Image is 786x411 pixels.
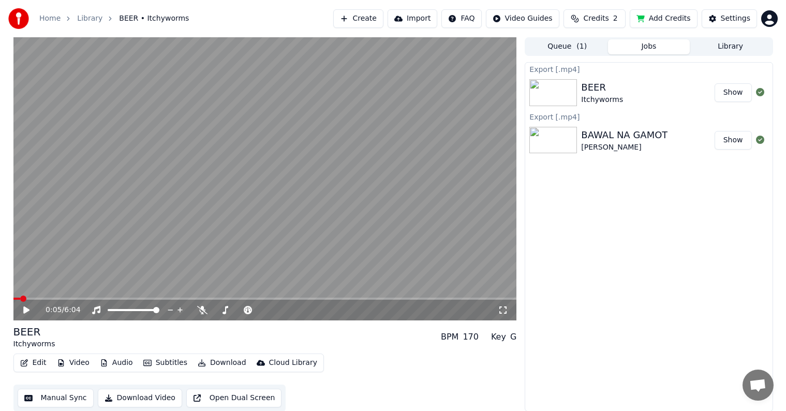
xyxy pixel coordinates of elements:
div: Itchyworms [581,95,623,105]
button: Queue [526,39,608,54]
button: Edit [16,356,51,370]
a: Library [77,13,102,24]
button: Audio [96,356,137,370]
span: 6:04 [64,305,80,315]
div: Export [.mp4] [525,110,772,123]
button: Download Video [98,389,182,407]
div: BPM [441,331,458,343]
a: Home [39,13,61,24]
button: Manual Sync [18,389,94,407]
span: BEER • Itchyworms [119,13,189,24]
div: G [510,331,516,343]
button: Show [715,83,752,102]
button: Credits2 [563,9,626,28]
div: Open chat [743,370,774,401]
div: Cloud Library [269,358,317,368]
button: Import [388,9,437,28]
div: Settings [721,13,750,24]
div: Export [.mp4] [525,63,772,75]
div: BEER [13,325,55,339]
div: 170 [463,331,479,343]
button: Settings [702,9,757,28]
div: / [46,305,70,315]
button: Create [333,9,383,28]
button: Open Dual Screen [186,389,282,407]
nav: breadcrumb [39,13,189,24]
div: BEER [581,80,623,95]
div: [PERSON_NAME] [581,142,668,153]
div: Itchyworms [13,339,55,349]
span: ( 1 ) [576,41,587,52]
span: 0:05 [46,305,62,315]
span: Credits [583,13,609,24]
img: youka [8,8,29,29]
div: Key [491,331,506,343]
div: BAWAL NA GAMOT [581,128,668,142]
button: Subtitles [139,356,191,370]
button: Download [194,356,250,370]
button: Library [690,39,772,54]
button: Add Credits [630,9,698,28]
button: Video [53,356,94,370]
button: FAQ [441,9,481,28]
button: Jobs [608,39,690,54]
button: Video Guides [486,9,559,28]
span: 2 [613,13,618,24]
button: Show [715,131,752,150]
